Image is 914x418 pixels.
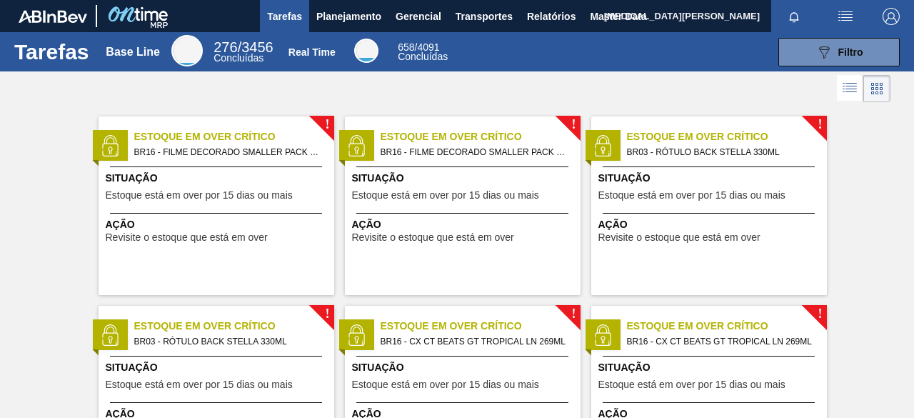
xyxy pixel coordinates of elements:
span: Ação [106,217,331,232]
span: Estoque em Over Crítico [134,319,334,334]
span: Tarefas [267,8,302,25]
img: status [592,324,613,346]
span: / 4091 [398,41,439,53]
span: Estoque em Over Crítico [627,129,827,144]
span: BR16 - CX CT BEATS GT TROPICAL LN 269ML [381,334,569,349]
img: status [346,324,367,346]
span: Filtro [838,46,863,58]
span: Situação [598,171,823,186]
div: Base Line [171,35,203,66]
span: Concluídas [398,51,448,62]
span: Estoque está em over por 15 dias ou mais [352,190,539,201]
span: Ação [598,217,823,232]
div: Real Time [398,43,448,61]
img: Logout [883,8,900,25]
img: status [346,135,367,156]
img: status [99,135,121,156]
button: Notificações [771,6,817,26]
span: Master Data [590,8,646,25]
span: Estoque está em over por 15 dias ou mais [106,190,293,201]
div: Base Line [214,41,273,63]
span: ! [571,309,576,319]
img: userActions [837,8,854,25]
span: Estoque está em over por 15 dias ou mais [598,379,785,390]
span: BR16 - FILME DECORADO SMALLER PACK 269ML [134,144,323,160]
div: Visão em Lista [837,75,863,102]
span: Estoque em Over Crítico [134,129,334,144]
span: Relatórios [527,8,576,25]
span: ! [571,119,576,130]
span: BR03 - RÓTULO BACK STELLA 330ML [627,144,815,160]
span: ! [325,119,329,130]
span: Estoque está em over por 15 dias ou mais [106,379,293,390]
span: Estoque em Over Crítico [381,129,581,144]
span: Estoque em Over Crítico [381,319,581,334]
span: Concluídas [214,52,263,64]
span: Estoque está em over por 15 dias ou mais [598,190,785,201]
div: Real Time [288,46,336,58]
span: Gerencial [396,8,441,25]
button: Filtro [778,38,900,66]
div: Base Line [106,46,160,59]
div: Real Time [354,39,378,63]
img: status [592,135,613,156]
span: Situação [352,360,577,375]
span: BR16 - CX CT BEATS GT TROPICAL LN 269ML [627,334,815,349]
span: Revisite o estoque que está em over [598,232,760,243]
span: BR16 - FILME DECORADO SMALLER PACK 269ML [381,144,569,160]
span: Situação [106,171,331,186]
span: 276 [214,39,237,55]
span: Ação [352,217,577,232]
span: BR03 - RÓTULO BACK STELLA 330ML [134,334,323,349]
span: Situação [598,360,823,375]
span: ! [818,119,822,130]
span: ! [818,309,822,319]
span: ! [325,309,329,319]
span: Estoque em Over Crítico [627,319,827,334]
span: Estoque está em over por 15 dias ou mais [352,379,539,390]
span: 658 [398,41,414,53]
span: Planejamento [316,8,381,25]
div: Visão em Cards [863,75,890,102]
img: TNhmsLtSVTkK8tSr43FrP2fwEKptu5GPRR3wAAAABJRU5ErkJggg== [19,10,87,23]
span: Situação [352,171,577,186]
span: Revisite o estoque que está em over [352,232,514,243]
span: Situação [106,360,331,375]
img: status [99,324,121,346]
h1: Tarefas [14,44,89,60]
span: Revisite o estoque que está em over [106,232,268,243]
span: Transportes [456,8,513,25]
span: / 3456 [214,39,273,55]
